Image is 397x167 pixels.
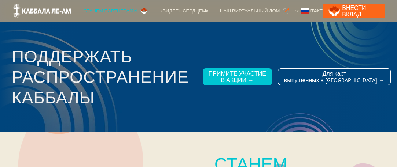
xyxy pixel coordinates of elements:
h3: Поддержать распространение каббалы [12,46,197,107]
div: Для карт выпущенных в [GEOGRAPHIC_DATA] → [284,70,385,83]
div: Ру [294,7,299,15]
div: Примите участие в акции → [209,70,266,83]
a: Примите участиев акции → [203,68,272,85]
a: Наш виртуальный дом [214,4,295,18]
div: Станем партнерами [83,7,137,15]
div: Наш виртуальный дом [220,7,280,15]
a: Внести Вклад [323,4,385,18]
a: «Видеть сердцем» [154,4,214,18]
div: «Видеть сердцем» [160,7,208,15]
a: Для картвыпущенных в [GEOGRAPHIC_DATA] → [278,68,391,85]
div: Ру [293,4,320,18]
a: Станем партнерами [77,4,154,18]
